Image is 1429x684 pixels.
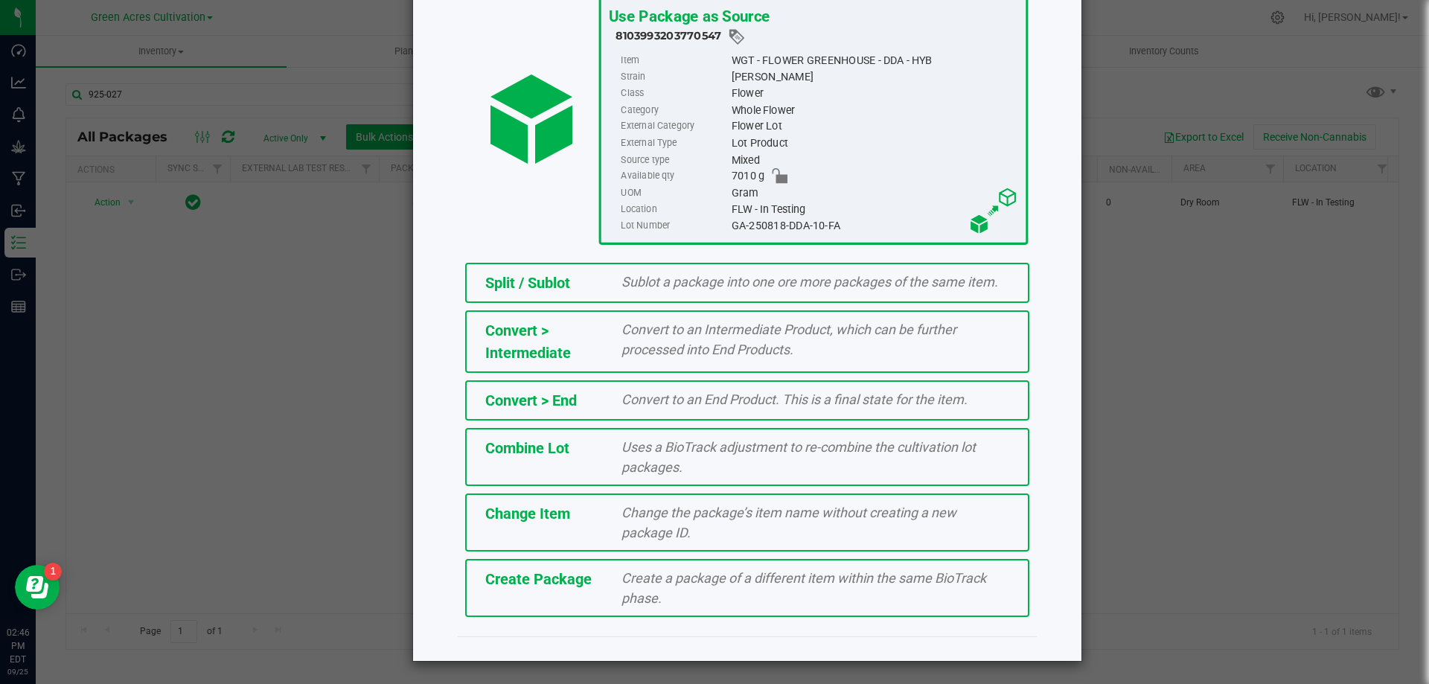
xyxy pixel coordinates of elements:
[485,570,592,588] span: Create Package
[621,52,728,68] label: Item
[621,274,998,290] span: Sublot a package into one ore more packages of the same item.
[731,185,1017,201] div: Gram
[731,52,1017,68] div: WGT - FLOWER GREENHOUSE - DDA - HYB
[621,118,728,135] label: External Category
[621,68,728,85] label: Strain
[44,563,62,581] iframe: Resource center unread badge
[608,7,769,25] span: Use Package as Source
[621,185,728,201] label: UOM
[616,28,1018,46] div: 8103993203770547
[485,322,571,362] span: Convert > Intermediate
[15,565,60,610] iframe: Resource center
[485,391,577,409] span: Convert > End
[621,152,728,168] label: Source type
[731,118,1017,135] div: Flower Lot
[731,102,1017,118] div: Whole Flower
[731,152,1017,168] div: Mixed
[731,68,1017,85] div: [PERSON_NAME]
[621,505,956,540] span: Change the package’s item name without creating a new package ID.
[621,135,728,151] label: External Type
[621,570,986,606] span: Create a package of a different item within the same BioTrack phase.
[621,217,728,234] label: Lot Number
[731,86,1017,102] div: Flower
[621,102,728,118] label: Category
[621,201,728,217] label: Location
[621,322,956,357] span: Convert to an Intermediate Product, which can be further processed into End Products.
[731,201,1017,217] div: FLW - In Testing
[485,439,569,457] span: Combine Lot
[485,505,570,522] span: Change Item
[485,274,570,292] span: Split / Sublot
[621,391,968,407] span: Convert to an End Product. This is a final state for the item.
[731,168,764,185] span: 7010 g
[731,135,1017,151] div: Lot Product
[621,168,728,185] label: Available qty
[621,86,728,102] label: Class
[621,439,976,475] span: Uses a BioTrack adjustment to re-combine the cultivation lot packages.
[731,217,1017,234] div: GA-250818-DDA-10-FA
